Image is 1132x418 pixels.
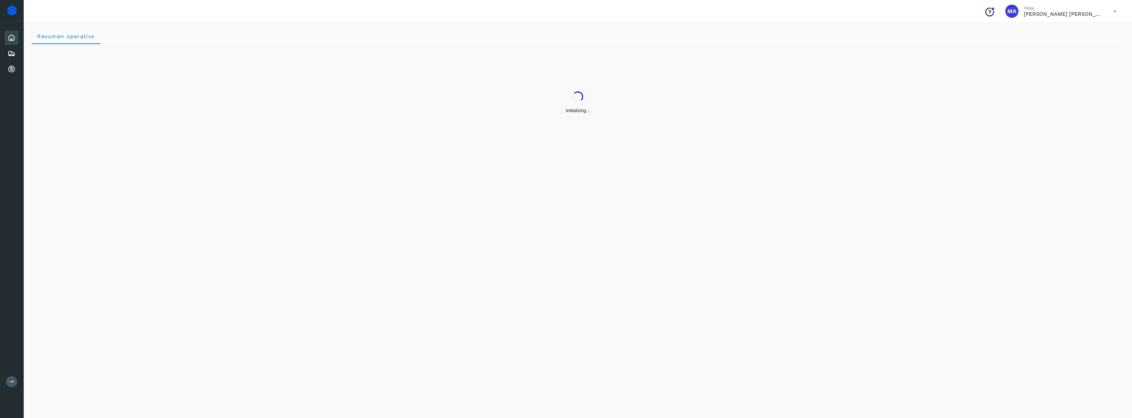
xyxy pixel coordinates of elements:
[1024,5,1103,11] p: Hola,
[5,62,18,77] div: Cuentas por cobrar
[1024,11,1103,17] p: Marco Antonio Ortiz Jurado
[5,31,18,45] div: Inicio
[5,46,18,61] div: Embarques
[37,33,95,39] span: Resumen operativo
